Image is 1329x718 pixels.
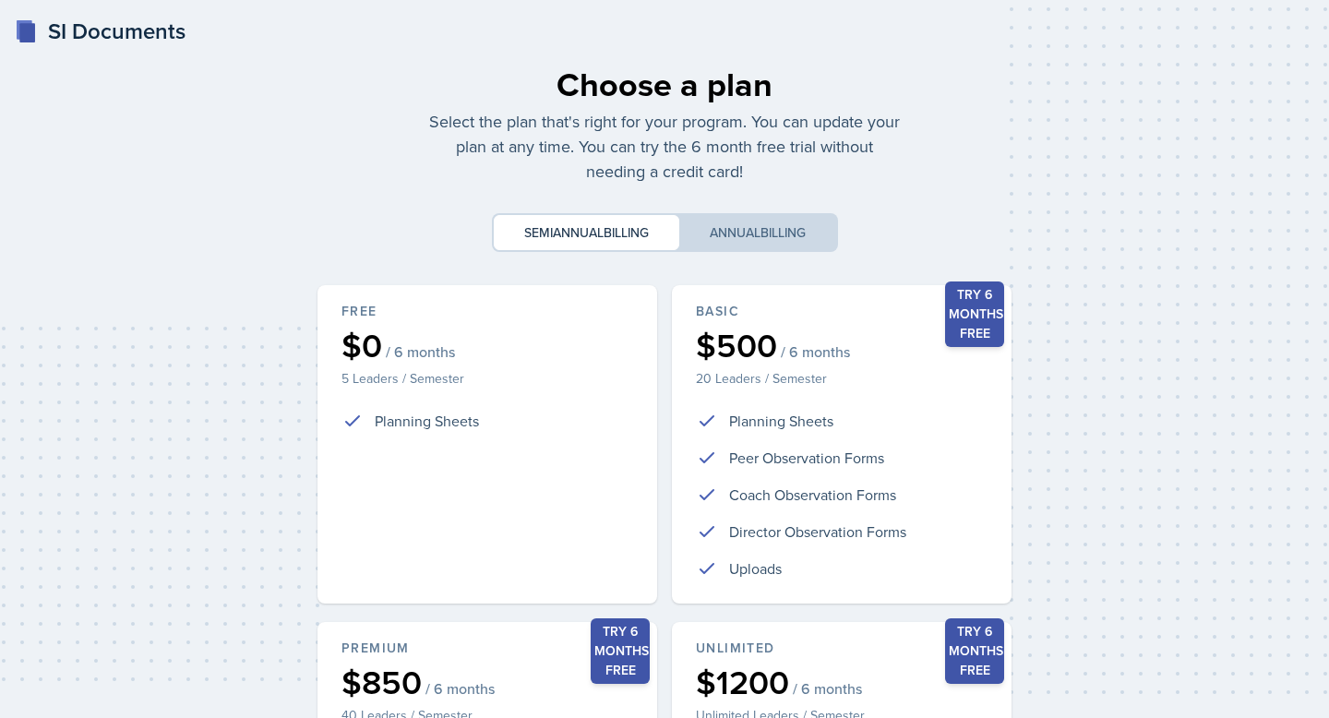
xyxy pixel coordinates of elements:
[696,329,988,362] div: $500
[793,679,862,698] span: / 6 months
[729,410,833,432] p: Planning Sheets
[696,302,988,321] div: Basic
[604,223,649,242] span: billing
[781,342,850,361] span: / 6 months
[341,302,633,321] div: Free
[729,447,884,469] p: Peer Observation Forms
[729,521,906,543] p: Director Observation Forms
[945,618,1004,684] div: Try 6 months free
[428,59,901,109] div: Choose a plan
[696,369,988,388] p: 20 Leaders / Semester
[428,109,901,184] p: Select the plan that's right for your program. You can update your plan at any time. You can try ...
[696,665,988,699] div: $1200
[729,484,896,506] p: Coach Observation Forms
[494,215,679,250] button: Semiannualbilling
[15,15,186,48] a: SI Documents
[386,342,455,361] span: / 6 months
[341,665,633,699] div: $850
[375,410,479,432] p: Planning Sheets
[341,369,633,388] p: 5 Leaders / Semester
[696,639,988,658] div: Unlimited
[591,618,650,684] div: Try 6 months free
[945,281,1004,347] div: Try 6 months free
[729,557,782,580] p: Uploads
[341,329,633,362] div: $0
[425,679,495,698] span: / 6 months
[760,223,806,242] span: billing
[341,639,633,658] div: Premium
[679,215,836,250] button: Annualbilling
